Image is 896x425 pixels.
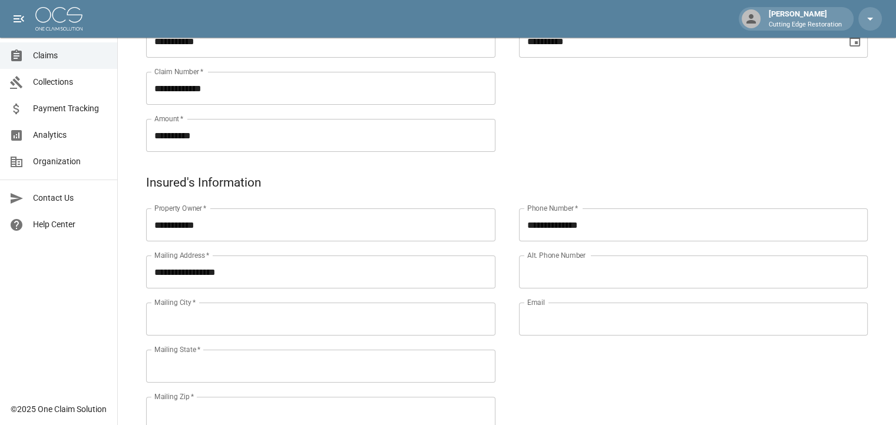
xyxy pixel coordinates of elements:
span: Payment Tracking [33,102,108,115]
p: Cutting Edge Restoration [769,20,842,30]
img: ocs-logo-white-transparent.png [35,7,82,31]
span: Analytics [33,129,108,141]
div: © 2025 One Claim Solution [11,403,107,415]
span: Claims [33,49,108,62]
label: Alt. Phone Number [527,250,586,260]
div: [PERSON_NAME] [764,8,847,29]
label: Email [527,297,545,307]
label: Amount [154,114,184,124]
label: Property Owner [154,203,207,213]
label: Mailing Zip [154,391,194,401]
span: Contact Us [33,192,108,204]
span: Help Center [33,218,108,231]
span: Organization [33,155,108,168]
label: Mailing Address [154,250,209,260]
label: Claim Number [154,67,203,77]
span: Collections [33,76,108,88]
button: open drawer [7,7,31,31]
label: Phone Number [527,203,578,213]
button: Choose date, selected date is Sep 9, 2025 [843,29,867,53]
label: Mailing State [154,344,200,354]
label: Mailing City [154,297,196,307]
